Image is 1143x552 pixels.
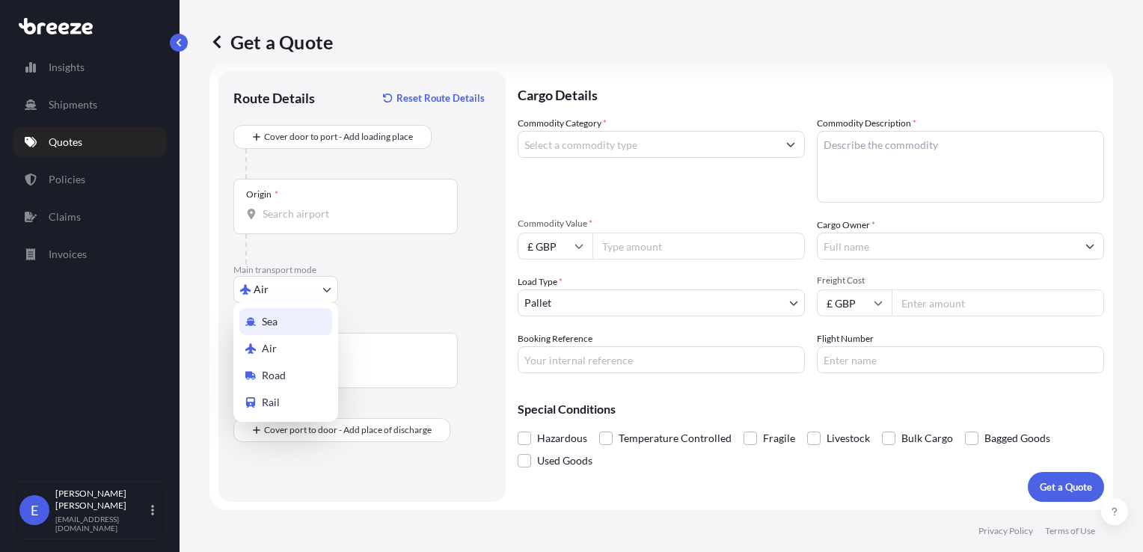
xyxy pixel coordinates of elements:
div: Origin [246,188,278,200]
span: Used Goods [537,450,592,472]
label: Commodity Description [817,116,916,131]
a: Insights [13,52,167,82]
button: Get a Quote [1028,472,1104,502]
button: Select transport [233,276,338,303]
span: Temperature Controlled [619,427,732,450]
input: Enter amount [892,289,1104,316]
span: Air [254,282,269,297]
button: Show suggestions [1076,233,1103,260]
span: Commodity Value [518,218,805,230]
p: Get a Quote [1040,479,1092,494]
button: Pallet [518,289,805,316]
span: Rail [262,395,280,410]
label: Booking Reference [518,331,592,346]
p: Claims [49,209,81,224]
p: Cargo Details [518,71,1104,116]
a: Claims [13,202,167,232]
span: Fragile [763,427,795,450]
label: Flight Number [817,331,874,346]
input: Type amount [592,233,805,260]
span: Freight Cost [817,275,1104,286]
p: Policies [49,172,85,187]
span: Air [262,341,277,356]
input: Enter name [817,346,1104,373]
span: E [31,503,38,518]
span: Cover door to port - Add loading place [264,129,413,144]
input: Select a commodity type [518,131,777,158]
span: Sea [262,314,278,329]
a: Privacy Policy [978,525,1033,537]
a: Shipments [13,90,167,120]
input: Full name [818,233,1076,260]
a: Quotes [13,127,167,157]
a: Terms of Use [1045,525,1095,537]
a: Policies [13,165,167,194]
span: Bagged Goods [984,427,1050,450]
button: Reset Route Details [376,86,491,110]
label: Cargo Owner [817,218,875,233]
p: Get a Quote [209,30,333,54]
p: Invoices [49,247,87,262]
p: [PERSON_NAME] [PERSON_NAME] [55,488,148,512]
button: Cover door to port - Add loading place [233,125,432,149]
p: Route Details [233,89,315,107]
label: Commodity Category [518,116,607,131]
a: Invoices [13,239,167,269]
p: Shipments [49,97,97,112]
div: Select transport [233,302,338,422]
span: Hazardous [537,427,587,450]
p: Main transport mode [233,264,491,276]
button: Show suggestions [777,131,804,158]
input: Your internal reference [518,346,805,373]
p: [EMAIL_ADDRESS][DOMAIN_NAME] [55,515,148,533]
p: Quotes [49,135,82,150]
span: Bulk Cargo [901,427,953,450]
input: Origin [263,206,439,221]
button: Cover port to door - Add place of discharge [233,418,450,442]
p: Reset Route Details [396,91,485,105]
p: Insights [49,60,85,75]
span: Pallet [524,295,551,310]
span: Road [262,368,286,383]
span: Load Type [518,275,563,289]
input: Destination [263,361,439,375]
span: Livestock [827,427,870,450]
span: Cover port to door - Add place of discharge [264,423,432,438]
p: Special Conditions [518,403,1104,415]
